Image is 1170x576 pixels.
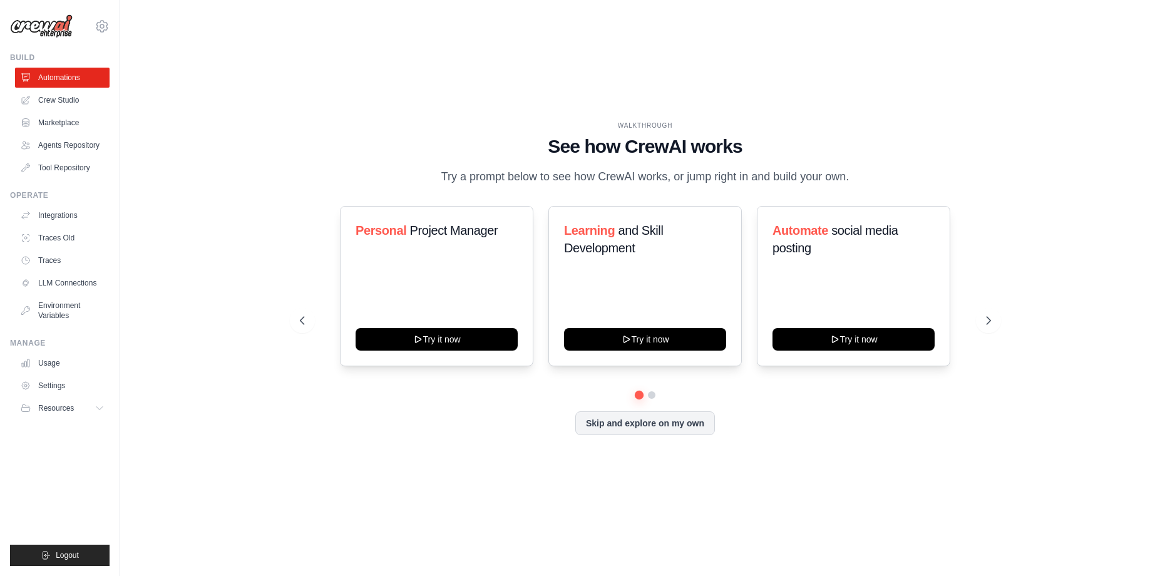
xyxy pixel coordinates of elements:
h1: See how CrewAI works [300,135,991,158]
a: Automations [15,68,110,88]
p: Try a prompt below to see how CrewAI works, or jump right in and build your own. [435,168,856,186]
a: Settings [15,376,110,396]
a: Usage [15,353,110,373]
button: Try it now [356,328,518,351]
a: Crew Studio [15,90,110,110]
button: Resources [15,398,110,418]
a: Integrations [15,205,110,225]
span: and Skill Development [564,224,663,255]
span: Learning [564,224,615,237]
span: Personal [356,224,406,237]
span: social media posting [772,224,898,255]
img: Logo [10,14,73,38]
a: Marketplace [15,113,110,133]
a: Traces Old [15,228,110,248]
a: Traces [15,250,110,270]
iframe: Chat Widget [1107,516,1170,576]
button: Skip and explore on my own [575,411,715,435]
button: Try it now [772,328,935,351]
div: Build [10,53,110,63]
a: Agents Repository [15,135,110,155]
div: WALKTHROUGH [300,121,991,130]
a: LLM Connections [15,273,110,293]
span: Automate [772,224,828,237]
button: Logout [10,545,110,566]
span: Resources [38,403,74,413]
a: Environment Variables [15,296,110,326]
span: Project Manager [409,224,498,237]
div: Manage [10,338,110,348]
div: Operate [10,190,110,200]
span: Logout [56,550,79,560]
button: Try it now [564,328,726,351]
a: Tool Repository [15,158,110,178]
